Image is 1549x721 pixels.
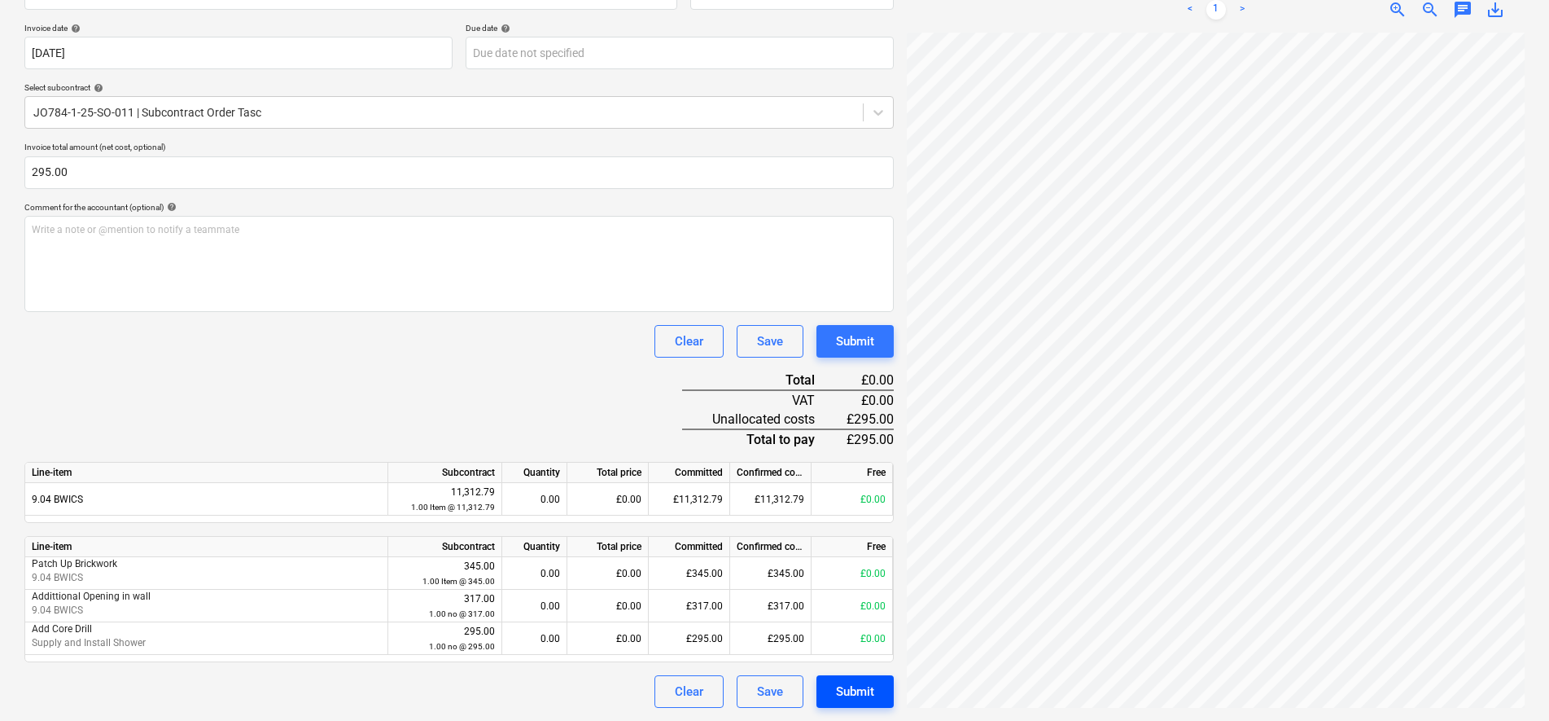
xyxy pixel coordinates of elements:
[90,83,103,93] span: help
[737,675,803,708] button: Save
[682,410,841,429] div: Unallocated costs
[649,622,730,655] div: £295.00
[836,331,874,352] div: Submit
[395,559,495,589] div: 345.00
[395,485,495,515] div: 11,312.79
[32,623,92,635] span: Add Core Drill
[841,390,894,410] div: £0.00
[841,371,894,390] div: £0.00
[24,37,453,69] input: Invoice date not specified
[388,463,502,483] div: Subcontract
[812,537,893,557] div: Free
[395,591,495,622] div: 317.00
[812,590,893,622] div: £0.00
[816,675,894,708] button: Submit
[757,331,783,352] div: Save
[812,483,893,516] div: £0.00
[32,558,117,569] span: Patch Up Brickwork
[567,483,649,516] div: £0.00
[649,483,730,516] div: £11,312.79
[32,494,83,505] span: 9.04 BWICS
[757,681,783,702] div: Save
[32,604,83,616] span: 9.04 BWICS
[411,503,495,512] small: 1.00 Item @ 11,312.79
[841,429,894,449] div: £295.00
[68,24,81,33] span: help
[24,23,453,33] div: Invoice date
[429,642,495,651] small: 1.00 no @ 295.00
[836,681,874,702] div: Submit
[567,622,649,655] div: £0.00
[812,557,893,590] div: £0.00
[567,537,649,557] div: Total price
[429,609,495,618] small: 1.00 no @ 317.00
[509,622,560,655] div: 0.00
[730,590,812,622] div: £317.00
[737,325,803,358] button: Save
[24,156,894,189] input: Invoice total amount (net cost, optional)
[682,390,841,410] div: VAT
[497,24,510,33] span: help
[388,537,502,557] div: Subcontract
[567,590,649,622] div: £0.00
[509,590,560,622] div: 0.00
[654,675,724,708] button: Clear
[32,572,83,583] span: 9.04 BWICS
[25,537,388,557] div: Line-item
[730,483,812,516] div: £11,312.79
[25,463,388,483] div: Line-item
[24,82,894,93] div: Select subcontract
[567,557,649,590] div: £0.00
[502,463,567,483] div: Quantity
[32,591,151,602] span: Addittional Opening in wall
[164,202,177,212] span: help
[567,463,649,483] div: Total price
[816,325,894,358] button: Submit
[422,577,495,586] small: 1.00 Item @ 345.00
[730,537,812,557] div: Confirmed costs
[24,142,894,156] p: Invoice total amount (net cost, optional)
[466,23,894,33] div: Due date
[649,537,730,557] div: Committed
[812,622,893,655] div: £0.00
[1468,643,1549,721] iframe: Chat Widget
[730,463,812,483] div: Confirmed costs
[675,331,703,352] div: Clear
[682,429,841,449] div: Total to pay
[502,537,567,557] div: Quantity
[395,624,495,654] div: 295.00
[649,463,730,483] div: Committed
[32,637,146,648] span: Supply and Install Shower
[682,371,841,390] div: Total
[24,202,894,213] div: Comment for the accountant (optional)
[730,622,812,655] div: £295.00
[466,37,894,69] input: Due date not specified
[730,557,812,590] div: £345.00
[649,557,730,590] div: £345.00
[649,590,730,622] div: £317.00
[675,681,703,702] div: Clear
[654,325,724,358] button: Clear
[509,557,560,590] div: 0.00
[812,463,893,483] div: Free
[841,410,894,429] div: £295.00
[509,483,560,516] div: 0.00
